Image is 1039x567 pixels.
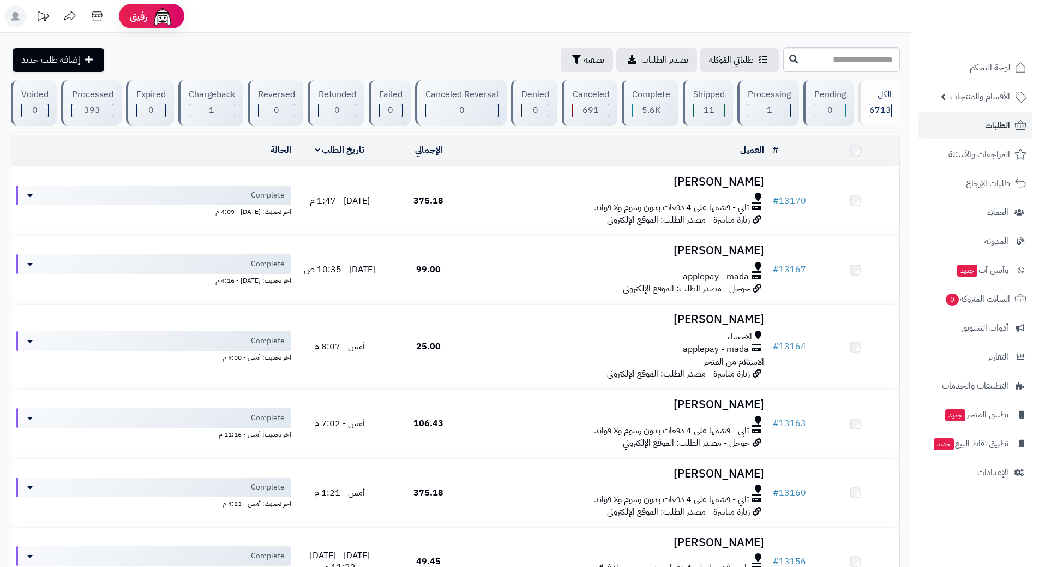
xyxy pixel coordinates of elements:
[319,104,355,117] div: 0
[305,80,366,126] a: Refunded 0
[607,367,750,380] span: زيارة مباشرة - مصدر الطلب: الموقع الإلكتروني
[16,497,291,509] div: اخر تحديث: أمس - 4:33 م
[987,205,1008,220] span: العملاء
[957,265,977,277] span: جديد
[988,349,1008,365] span: التقارير
[136,88,166,101] div: Expired
[245,80,305,126] a: Reversed 0
[918,199,1032,225] a: العملاء
[933,436,1008,451] span: تطبيق نقاط البيع
[827,104,833,117] span: 0
[334,104,340,117] span: 0
[918,112,1032,139] a: الطلبات
[573,104,608,117] div: 691
[918,402,1032,428] a: تطبيق المتجرجديد
[425,88,499,101] div: Canceled Reversal
[946,294,959,306] span: 0
[950,89,1010,104] span: الأقسام والمنتجات
[251,551,285,562] span: Complete
[683,271,749,283] span: applepay - mada
[584,53,604,67] span: تصفية
[477,398,764,411] h3: [PERSON_NAME]
[176,80,245,126] a: Chargeback 1
[773,263,779,276] span: #
[22,104,48,117] div: 0
[379,88,403,101] div: Failed
[681,80,735,126] a: Shipped 11
[21,88,49,101] div: Voided
[748,104,790,117] div: 1
[318,88,356,101] div: Refunded
[704,355,764,368] span: الاستلام من المتجر
[918,315,1032,341] a: أدوات التسويق
[735,80,801,126] a: Processing 1
[984,234,1008,249] span: المدونة
[416,263,441,276] span: 99.00
[918,286,1032,312] a: السلات المتروكة0
[388,104,393,117] span: 0
[748,88,791,101] div: Processing
[152,5,173,27] img: ai-face.png
[934,438,954,450] span: جديد
[561,48,613,72] button: تصفية
[918,373,1032,399] a: التطبيقات والخدمات
[594,425,749,437] span: تابي - قسّمها على 4 دفعات بدون رسوم ولا فوائد
[477,536,764,549] h3: [PERSON_NAME]
[413,417,443,430] span: 106.43
[632,88,670,101] div: Complete
[314,486,365,499] span: أمس - 1:21 م
[641,53,688,67] span: تصدير الطلبات
[477,468,764,480] h3: [PERSON_NAME]
[426,104,498,117] div: 0
[9,80,59,126] a: Voided 0
[944,407,1008,422] span: تطبيق المتجر
[767,104,772,117] span: 1
[773,486,779,499] span: #
[633,104,670,117] div: 5616
[189,104,235,117] div: 1
[948,147,1010,162] span: المراجعات والأسئلة
[137,104,165,117] div: 0
[704,104,714,117] span: 11
[814,88,845,101] div: Pending
[594,201,749,214] span: تابي - قسّمها على 4 دفعات بدون رسوم ولا فوائد
[773,144,778,157] a: #
[918,257,1032,283] a: وآتس آبجديد
[773,194,779,207] span: #
[594,493,749,506] span: تابي - قسّمها على 4 دفعات بدون رسوم ولا فوائد
[773,340,779,353] span: #
[918,141,1032,168] a: المراجعات والأسئلة
[582,104,599,117] span: 691
[415,144,442,157] a: الإجمالي
[956,262,1008,278] span: وآتس آب
[961,320,1008,336] span: أدوات التسويق
[477,313,764,326] h3: [PERSON_NAME]
[620,80,681,126] a: Complete 5.6K
[918,170,1032,196] a: طلبات الإرجاع
[773,417,806,430] a: #13163
[869,88,892,101] div: الكل
[642,104,660,117] span: 5.6K
[13,48,104,72] a: إضافة طلب جديد
[251,259,285,270] span: Complete
[32,104,38,117] span: 0
[16,274,291,285] div: اخر تحديث: [DATE] - 4:16 م
[477,244,764,257] h3: [PERSON_NAME]
[251,190,285,201] span: Complete
[16,351,291,362] div: اخر تحديث: أمس - 9:00 م
[856,80,902,126] a: الكل6713
[700,48,779,72] a: طلباتي المُوكلة
[683,343,749,356] span: applepay - mada
[985,118,1010,133] span: الطلبات
[521,88,549,101] div: Denied
[945,291,1010,307] span: السلات المتروكة
[522,104,549,117] div: 0
[773,340,806,353] a: #13164
[623,282,750,295] span: جوجل - مصدر الطلب: الموقع الإلكتروني
[16,428,291,439] div: اخر تحديث: أمس - 11:16 م
[367,80,413,126] a: Failed 0
[477,176,764,188] h3: [PERSON_NAME]
[942,378,1008,393] span: التطبيقات والخدمات
[148,104,154,117] span: 0
[918,228,1032,254] a: المدونة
